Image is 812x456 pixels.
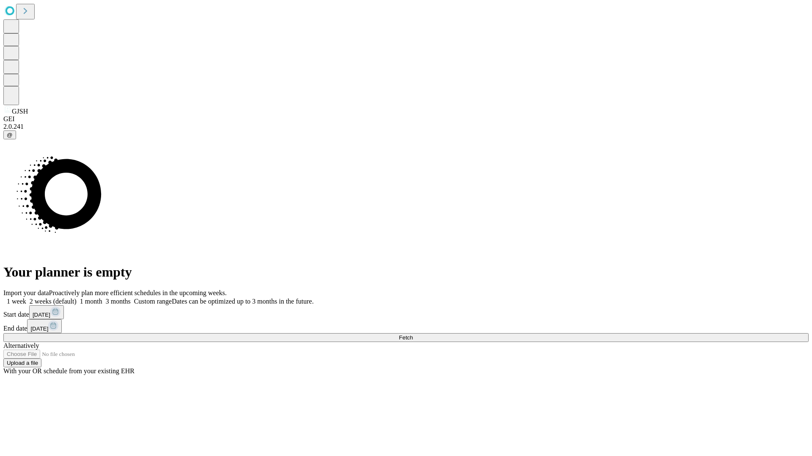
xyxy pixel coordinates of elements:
span: Custom range [134,298,172,305]
span: [DATE] [33,312,50,318]
div: 2.0.241 [3,123,809,130]
button: [DATE] [29,305,64,319]
h1: Your planner is empty [3,264,809,280]
button: @ [3,130,16,139]
span: 2 weeks (default) [30,298,77,305]
span: Alternatively [3,342,39,349]
span: Dates can be optimized up to 3 months in the future. [172,298,313,305]
span: Import your data [3,289,49,296]
button: Upload a file [3,358,41,367]
button: [DATE] [27,319,62,333]
span: With your OR schedule from your existing EHR [3,367,134,375]
span: Fetch [399,334,413,341]
span: Proactively plan more efficient schedules in the upcoming weeks. [49,289,227,296]
span: GJSH [12,108,28,115]
span: 3 months [106,298,131,305]
span: 1 week [7,298,26,305]
div: End date [3,319,809,333]
span: [DATE] [30,326,48,332]
div: GEI [3,115,809,123]
span: @ [7,132,13,138]
span: 1 month [80,298,102,305]
button: Fetch [3,333,809,342]
div: Start date [3,305,809,319]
